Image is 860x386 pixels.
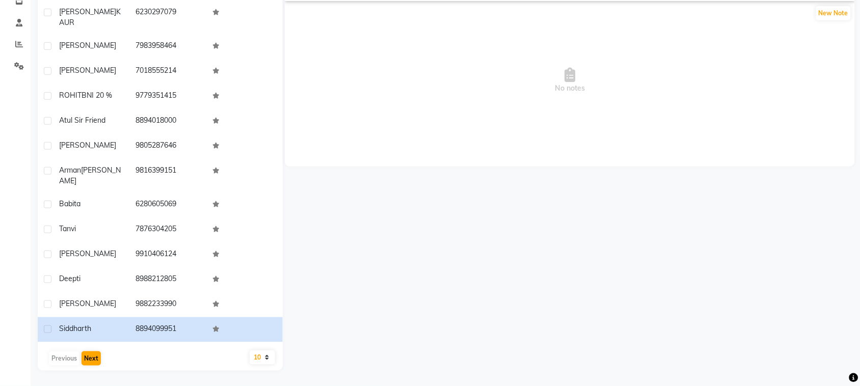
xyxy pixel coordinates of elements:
button: New Note [816,6,851,20]
span: [PERSON_NAME] [59,7,116,16]
td: 8894018000 [129,109,206,134]
td: 7876304205 [129,217,206,242]
span: babita [59,199,80,208]
span: [PERSON_NAME] [59,166,121,185]
td: 8988212805 [129,267,206,292]
td: 9779351415 [129,84,206,109]
td: 9882233990 [129,292,206,317]
span: [PERSON_NAME] [59,249,116,258]
span: ROHIT [59,91,82,100]
td: 6280605069 [129,192,206,217]
td: 7018555214 [129,59,206,84]
td: 9816399151 [129,159,206,192]
td: 6230297079 [129,1,206,34]
td: 7983958464 [129,34,206,59]
span: [PERSON_NAME] [59,299,116,308]
td: 8894099951 [129,317,206,342]
span: No notes [285,30,855,131]
span: Arman [59,166,81,175]
button: Next [82,351,101,366]
span: [PERSON_NAME] [59,66,116,75]
td: 9910406124 [129,242,206,267]
span: Deepti [59,274,80,283]
span: [PERSON_NAME] [59,141,116,150]
td: 9805287646 [129,134,206,159]
span: siddharth [59,324,91,333]
span: atul sir friend [59,116,105,125]
span: BNI 20 % [82,91,112,100]
span: tanvi [59,224,76,233]
span: [PERSON_NAME] [59,41,116,50]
